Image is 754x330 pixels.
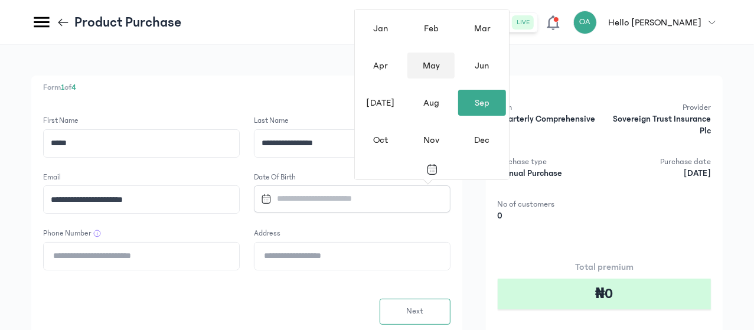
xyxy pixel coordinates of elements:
[498,210,601,222] p: 0
[458,127,505,153] div: Dec
[357,127,404,153] div: Oct
[513,15,535,30] button: live
[458,15,505,41] div: Mar
[498,198,601,210] p: No of customers
[43,172,61,184] label: Email
[406,305,423,318] span: Next
[254,172,451,184] label: Date of Birth
[498,279,711,309] div: ₦0
[609,15,701,30] p: Hello [PERSON_NAME]
[498,156,601,168] p: Purchase type
[256,186,438,211] input: Datepicker input
[357,53,404,79] div: Apr
[355,159,509,179] button: Toggle overlay
[458,90,505,116] div: Sep
[608,168,711,179] p: [DATE]
[43,228,91,240] label: Phone Number
[61,83,64,92] span: 1
[407,15,455,41] div: Feb
[498,260,711,274] p: Total premium
[407,53,455,79] div: May
[498,168,601,179] p: Manual Purchase
[498,102,601,113] p: Plan
[498,113,601,125] p: Quarterly Comprehensive
[608,102,711,113] p: Provider
[407,127,455,153] div: Nov
[254,228,280,240] label: Address
[254,115,289,127] label: Last Name
[573,11,723,34] button: OAHello [PERSON_NAME]
[357,15,404,41] div: Jan
[573,11,597,34] div: OA
[608,156,711,168] p: Purchase date
[43,81,451,94] p: Form of
[608,113,711,137] p: Sovereign Trust Insurance Plc
[407,90,455,116] div: Aug
[357,90,404,116] div: [DATE]
[71,83,76,92] span: 4
[43,115,79,127] label: First Name
[74,13,181,32] p: Product Purchase
[458,53,505,79] div: Jun
[380,299,451,325] button: Next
